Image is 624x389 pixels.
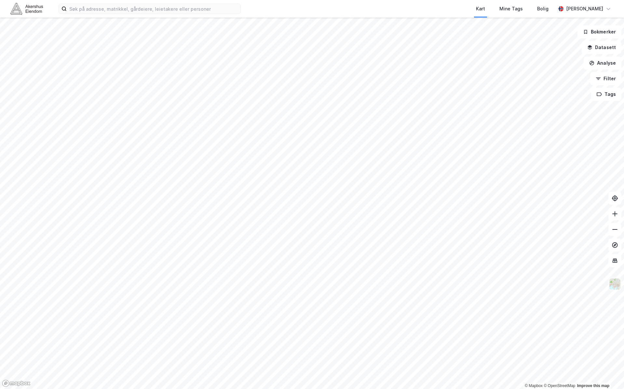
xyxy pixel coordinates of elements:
div: [PERSON_NAME] [566,5,603,13]
button: Analyse [584,57,621,70]
a: Mapbox homepage [2,380,31,387]
a: OpenStreetMap [544,383,575,388]
button: Bokmerker [577,25,621,38]
img: Z [609,278,621,290]
input: Søk på adresse, matrikkel, gårdeiere, leietakere eller personer [67,4,240,14]
a: Mapbox [525,383,543,388]
button: Tags [591,88,621,101]
button: Filter [590,72,621,85]
div: Bolig [537,5,549,13]
div: Kontrollprogram for chat [591,358,624,389]
button: Datasett [582,41,621,54]
a: Improve this map [577,383,609,388]
img: akershus-eiendom-logo.9091f326c980b4bce74ccdd9f866810c.svg [10,3,43,14]
div: Mine Tags [499,5,523,13]
div: Kart [476,5,485,13]
iframe: Chat Widget [591,358,624,389]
